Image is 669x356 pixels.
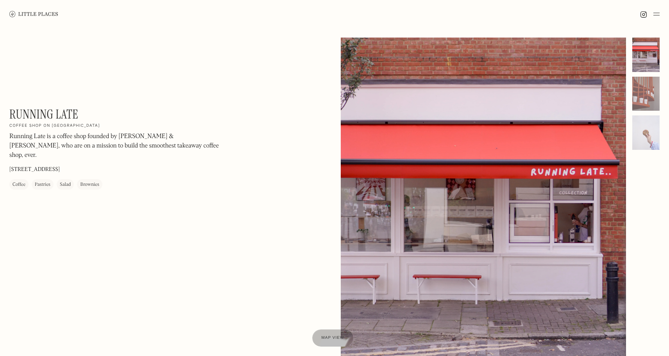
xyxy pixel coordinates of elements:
[9,165,60,174] p: [STREET_ADDRESS]
[80,181,99,189] div: Brownies
[322,336,344,340] span: Map view
[9,132,220,160] p: Running Late is a coffee shop founded by [PERSON_NAME] & [PERSON_NAME], who are on a mission to b...
[35,181,50,189] div: Pastries
[13,181,25,189] div: Coffee
[60,181,71,189] div: Salad
[9,107,78,122] h1: Running Late
[9,123,100,129] h2: Coffee shop on [GEOGRAPHIC_DATA]
[312,329,354,347] a: Map view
